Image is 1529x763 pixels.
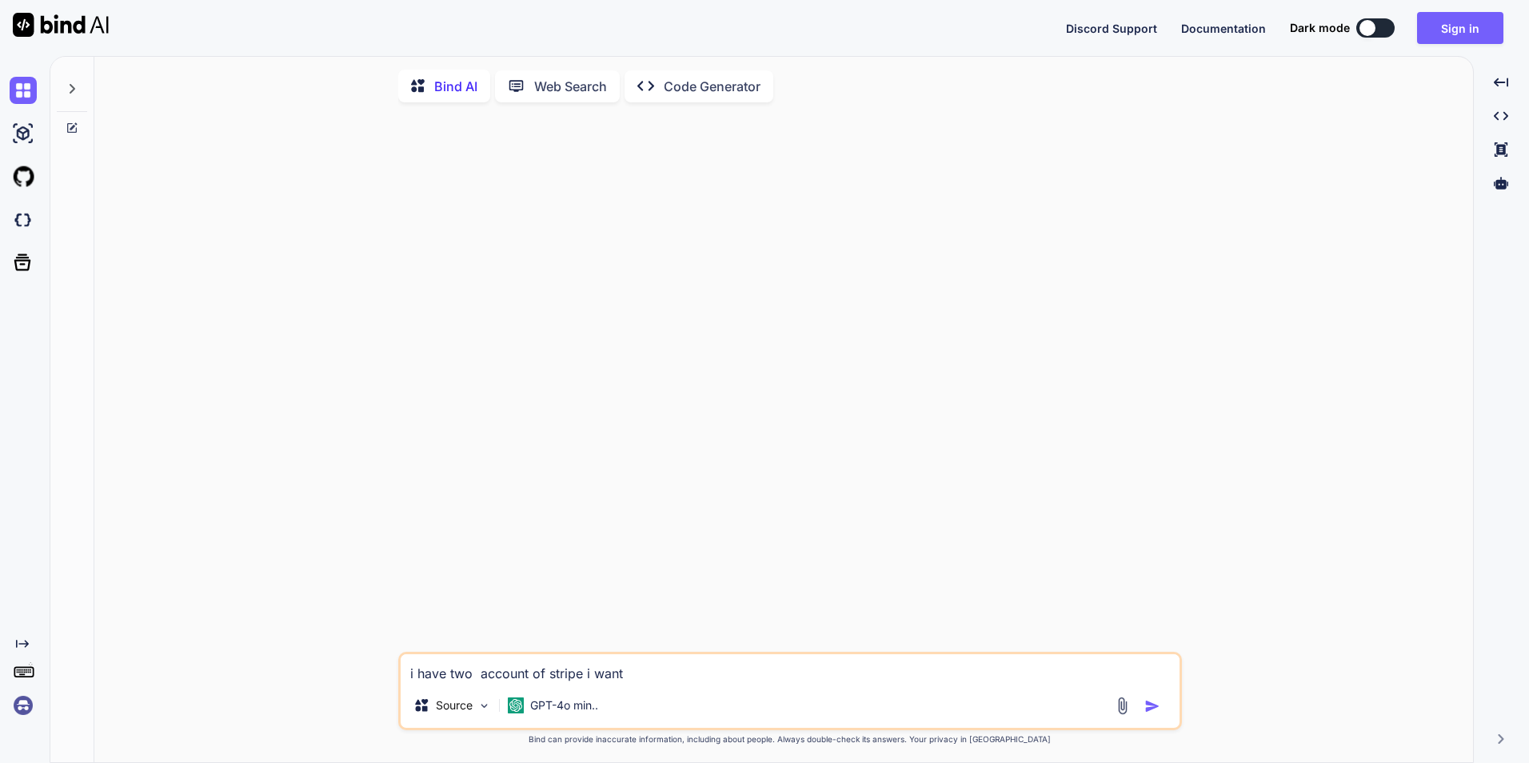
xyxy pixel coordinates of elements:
[1066,22,1157,35] span: Discord Support
[401,654,1180,683] textarea: i have two account of stripe i want
[1066,20,1157,37] button: Discord Support
[664,77,761,96] p: Code Generator
[10,77,37,104] img: chat
[10,120,37,147] img: ai-studio
[13,13,109,37] img: Bind AI
[10,206,37,234] img: darkCloudIdeIcon
[1290,20,1350,36] span: Dark mode
[1144,698,1160,714] img: icon
[10,692,37,719] img: signin
[10,163,37,190] img: githubLight
[1417,12,1503,44] button: Sign in
[534,77,607,96] p: Web Search
[530,697,598,713] p: GPT-4o min..
[436,697,473,713] p: Source
[398,733,1182,745] p: Bind can provide inaccurate information, including about people. Always double-check its answers....
[1181,20,1266,37] button: Documentation
[508,697,524,713] img: GPT-4o mini
[477,699,491,713] img: Pick Models
[434,77,477,96] p: Bind AI
[1113,697,1132,715] img: attachment
[1181,22,1266,35] span: Documentation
